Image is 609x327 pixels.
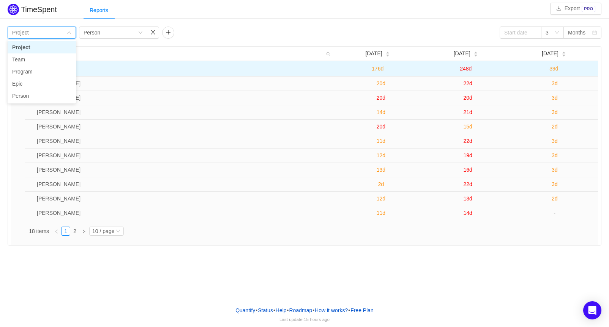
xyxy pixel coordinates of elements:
span: 3d [552,80,558,86]
i: icon: down [116,229,120,234]
td: Nick van Hoof [34,192,338,206]
i: icon: caret-down [562,53,566,56]
span: • [312,307,314,313]
i: icon: calendar [592,30,597,36]
button: icon: close [147,27,159,39]
td: Robert Jordán [34,77,338,91]
a: Roadmap [289,305,313,316]
span: 19d [463,152,472,158]
i: icon: caret-down [385,53,390,56]
a: 1 [62,227,70,235]
span: [DATE] [366,50,382,58]
td: Pavla Cibulcová [34,134,338,149]
span: 3d [552,152,558,158]
span: 11d [377,210,385,216]
i: icon: down [555,30,559,36]
span: 20d [377,95,385,101]
span: • [348,307,350,313]
span: [DATE] [542,50,559,58]
div: Months [568,27,585,38]
i: icon: right [82,229,86,234]
i: icon: caret-up [385,51,390,53]
span: • [287,307,289,313]
span: 13d [463,196,472,202]
input: Start date [500,27,541,39]
a: Help [275,305,287,316]
span: 2d [552,196,558,202]
span: 12d [377,196,385,202]
span: • [273,307,275,313]
div: Sort [385,50,390,56]
span: 14d [377,109,385,115]
span: 13d [377,167,385,173]
span: 22d [463,181,472,187]
i: icon: caret-down [473,53,478,56]
span: 14d [463,210,472,216]
td: Marcin Mietus [34,163,338,177]
span: 2d [552,124,558,130]
span: 11d [377,138,385,144]
td: Andrei Manea [34,149,338,163]
td: Ana Iordosopol [34,206,338,220]
span: 15d [463,124,472,130]
span: 20d [377,124,385,130]
i: icon: search [323,47,334,61]
i: icon: caret-up [473,51,478,53]
div: Sort [562,50,566,56]
li: Previous Page [52,227,61,236]
div: Person [84,27,100,38]
td: Frank Sommerfeld [34,105,338,120]
span: 16d [463,167,472,173]
span: • [256,307,257,313]
div: Project [12,27,29,38]
span: 22d [463,80,472,86]
li: 2 [70,227,79,236]
span: 176d [372,66,383,72]
span: 12d [377,152,385,158]
td: Urko Ugalde [34,177,338,192]
span: 20d [377,80,385,86]
span: 22d [463,138,472,144]
i: icon: caret-up [562,51,566,53]
div: 3 [546,27,549,38]
div: Reports [84,2,114,19]
span: - [554,210,555,216]
span: 15 hours ago [304,317,330,322]
td: Ladislav Pravda [34,91,338,105]
a: 2 [71,227,79,235]
button: How it works? [314,305,348,316]
div: Open Intercom Messenger [583,301,601,319]
button: icon: plus [162,27,174,39]
span: 3d [552,109,558,115]
li: Next Page [79,227,88,236]
span: Last update: [279,317,330,322]
button: icon: downloadExportPRO [550,3,601,15]
td: Tomas Vytisk [34,120,338,134]
i: icon: left [54,229,59,234]
span: 2d [378,181,384,187]
a: Quantify [235,305,256,316]
li: Team [8,53,76,66]
li: 18 items [29,227,49,236]
li: Person [8,90,76,102]
div: 10 / page [92,227,114,235]
span: 21d [463,109,472,115]
div: Sort [473,50,478,56]
span: 39d [549,66,558,72]
span: 248d [460,66,472,72]
li: Epic [8,78,76,90]
span: 20d [463,95,472,101]
span: 3d [552,181,558,187]
i: icon: down [138,30,143,36]
img: Quantify logo [8,4,19,15]
button: Free Plan [350,305,374,316]
i: icon: down [67,30,71,36]
span: 3d [552,138,558,144]
li: Project [8,41,76,53]
li: Program [8,66,76,78]
h2: TimeSpent [21,5,57,14]
span: 3d [552,167,558,173]
a: Status [257,305,273,316]
span: [DATE] [454,50,470,58]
